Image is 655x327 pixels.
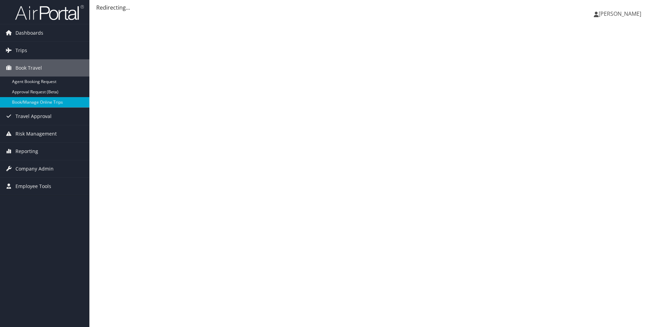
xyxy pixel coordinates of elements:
[15,24,43,42] span: Dashboards
[594,3,648,24] a: [PERSON_NAME]
[15,178,51,195] span: Employee Tools
[15,108,52,125] span: Travel Approval
[599,10,641,17] span: [PERSON_NAME]
[15,143,38,160] span: Reporting
[15,160,54,177] span: Company Admin
[96,3,648,12] div: Redirecting...
[15,125,57,142] span: Risk Management
[15,59,42,77] span: Book Travel
[15,4,84,21] img: airportal-logo.png
[15,42,27,59] span: Trips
